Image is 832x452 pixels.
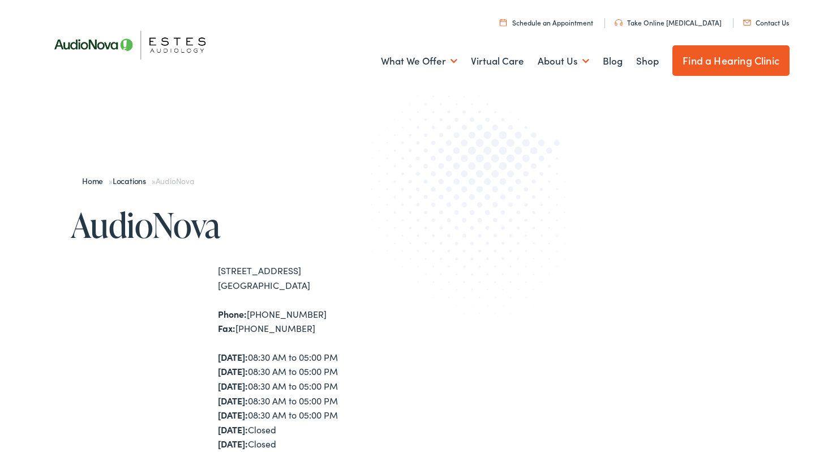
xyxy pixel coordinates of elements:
[743,18,789,27] a: Contact Us
[218,379,248,392] strong: [DATE]:
[743,20,751,25] img: utility icon
[500,19,507,26] img: utility icon
[218,263,416,292] div: [STREET_ADDRESS] [GEOGRAPHIC_DATA]
[71,206,416,244] h1: AudioNova
[218,322,235,334] strong: Fax:
[218,350,416,451] div: 08:30 AM to 05:00 PM 08:30 AM to 05:00 PM 08:30 AM to 05:00 PM 08:30 AM to 05:00 PM 08:30 AM to 0...
[113,175,152,186] a: Locations
[471,40,524,82] a: Virtual Care
[218,408,248,421] strong: [DATE]:
[82,175,109,186] a: Home
[218,437,248,450] strong: [DATE]:
[218,307,416,336] div: [PHONE_NUMBER] [PHONE_NUMBER]
[218,365,248,377] strong: [DATE]:
[218,351,248,363] strong: [DATE]:
[615,19,623,26] img: utility icon
[218,394,248,407] strong: [DATE]:
[218,423,248,436] strong: [DATE]:
[615,18,722,27] a: Take Online [MEDICAL_DATA]
[82,175,194,186] span: » »
[603,40,623,82] a: Blog
[538,40,589,82] a: About Us
[156,175,194,186] span: AudioNova
[381,40,457,82] a: What We Offer
[672,45,790,76] a: Find a Hearing Clinic
[218,308,247,320] strong: Phone:
[500,18,593,27] a: Schedule an Appointment
[636,40,659,82] a: Shop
